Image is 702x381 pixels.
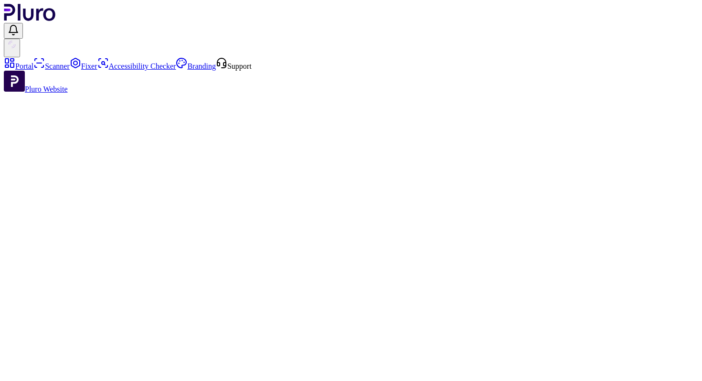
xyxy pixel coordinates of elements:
[4,57,698,94] aside: Sidebar menu
[4,62,33,70] a: Portal
[4,14,56,22] a: Logo
[4,39,20,57] button: User avatar
[70,62,97,70] a: Fixer
[176,62,216,70] a: Branding
[216,62,252,70] a: Open Support screen
[97,62,176,70] a: Accessibility Checker
[4,85,68,93] a: Open Pluro Website
[4,23,23,39] button: Open notifications, you have undefined new notifications
[33,62,70,70] a: Scanner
